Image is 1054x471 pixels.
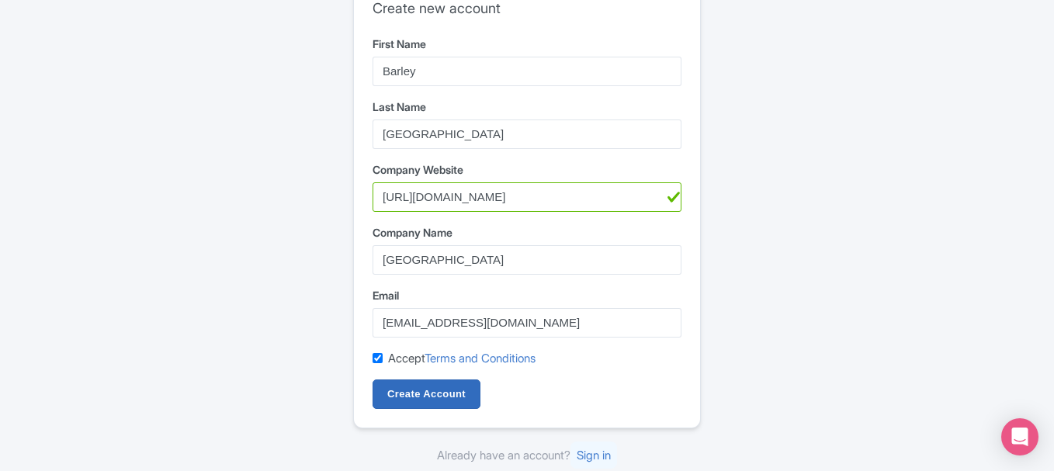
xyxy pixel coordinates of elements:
label: Email [373,287,681,303]
div: Open Intercom Messenger [1001,418,1038,455]
div: Already have an account? [353,447,701,465]
label: Company Name [373,224,681,241]
input: Create Account [373,379,480,409]
a: Sign in [570,442,617,469]
label: Company Website [373,161,681,178]
input: username@example.com [373,308,681,338]
label: Last Name [373,99,681,115]
label: Accept [388,350,536,368]
input: example.com [373,182,681,212]
a: Terms and Conditions [425,351,536,365]
label: First Name [373,36,681,52]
